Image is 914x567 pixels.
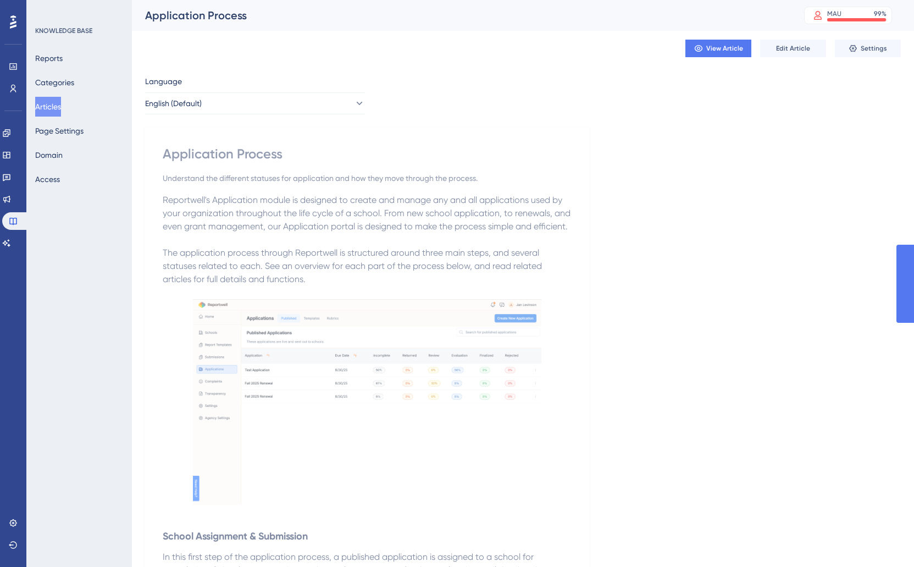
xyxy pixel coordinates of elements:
[35,73,74,92] button: Categories
[35,97,61,117] button: Articles
[868,524,901,557] iframe: UserGuiding AI Assistant Launcher
[145,8,777,23] div: Application Process
[776,44,810,53] span: Edit Article
[706,44,743,53] span: View Article
[874,9,887,18] div: 99 %
[35,145,63,165] button: Domain
[145,97,202,110] span: English (Default)
[145,92,365,114] button: English (Default)
[685,40,751,57] button: View Article
[35,26,92,35] div: KNOWLEDGE BASE
[35,169,60,189] button: Access
[163,247,544,284] span: The application process through Reportwell is structured around three main steps, and several sta...
[35,121,84,141] button: Page Settings
[163,172,572,185] div: Understand the different statuses for application and how they move through the process.
[163,195,573,232] span: Reportwell's Application module is designed to create and manage any and all applications used by...
[145,75,182,88] span: Language
[163,145,572,163] div: Application Process
[760,40,826,57] button: Edit Article
[861,44,887,53] span: Settings
[35,48,63,68] button: Reports
[163,530,308,542] strong: School Assignment & Submission
[835,40,901,57] button: Settings
[827,9,841,18] div: MAU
